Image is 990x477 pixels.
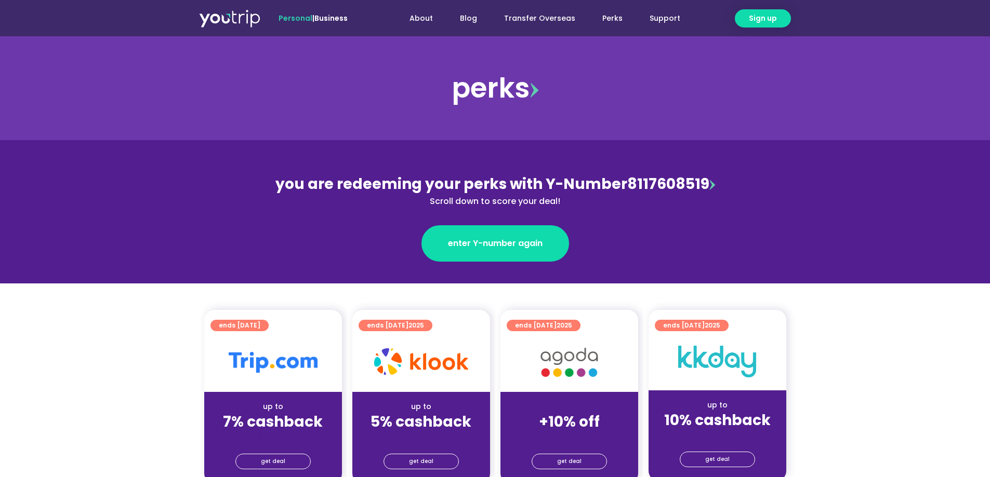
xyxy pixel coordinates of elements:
a: get deal [532,454,607,469]
nav: Menu [376,9,694,28]
span: ends [DATE] [219,320,260,331]
span: up to [560,401,579,412]
strong: 5% cashback [371,412,471,432]
a: ends [DATE] [210,320,269,331]
div: up to [213,401,334,412]
div: up to [657,400,778,411]
div: Scroll down to score your deal! [270,195,721,208]
a: enter Y-number again [421,225,569,262]
a: Blog [446,9,491,28]
strong: 10% cashback [664,410,771,430]
span: get deal [705,452,730,467]
a: Sign up [735,9,791,28]
span: enter Y-number again [448,237,543,250]
div: (for stays only) [657,430,778,441]
a: ends [DATE]2025 [359,320,432,331]
div: (for stays only) [509,431,630,442]
div: up to [361,401,482,412]
span: get deal [261,454,285,469]
div: 8117608519 [270,173,721,208]
div: (for stays only) [361,431,482,442]
span: 2025 [557,321,572,330]
a: get deal [384,454,459,469]
span: | [279,13,348,23]
span: get deal [557,454,582,469]
span: you are redeeming your perks with Y-Number [275,174,627,194]
a: get deal [235,454,311,469]
strong: +10% off [539,412,600,432]
a: ends [DATE]2025 [507,320,580,331]
a: About [396,9,446,28]
a: Business [314,13,348,23]
strong: 7% cashback [223,412,323,432]
span: 2025 [705,321,720,330]
span: get deal [409,454,433,469]
span: ends [DATE] [515,320,572,331]
span: ends [DATE] [663,320,720,331]
span: ends [DATE] [367,320,424,331]
a: Transfer Overseas [491,9,589,28]
a: ends [DATE]2025 [655,320,729,331]
a: Perks [589,9,636,28]
span: 2025 [408,321,424,330]
a: Support [636,9,694,28]
span: Personal [279,13,312,23]
div: (for stays only) [213,431,334,442]
span: Sign up [749,13,777,24]
a: get deal [680,452,755,467]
